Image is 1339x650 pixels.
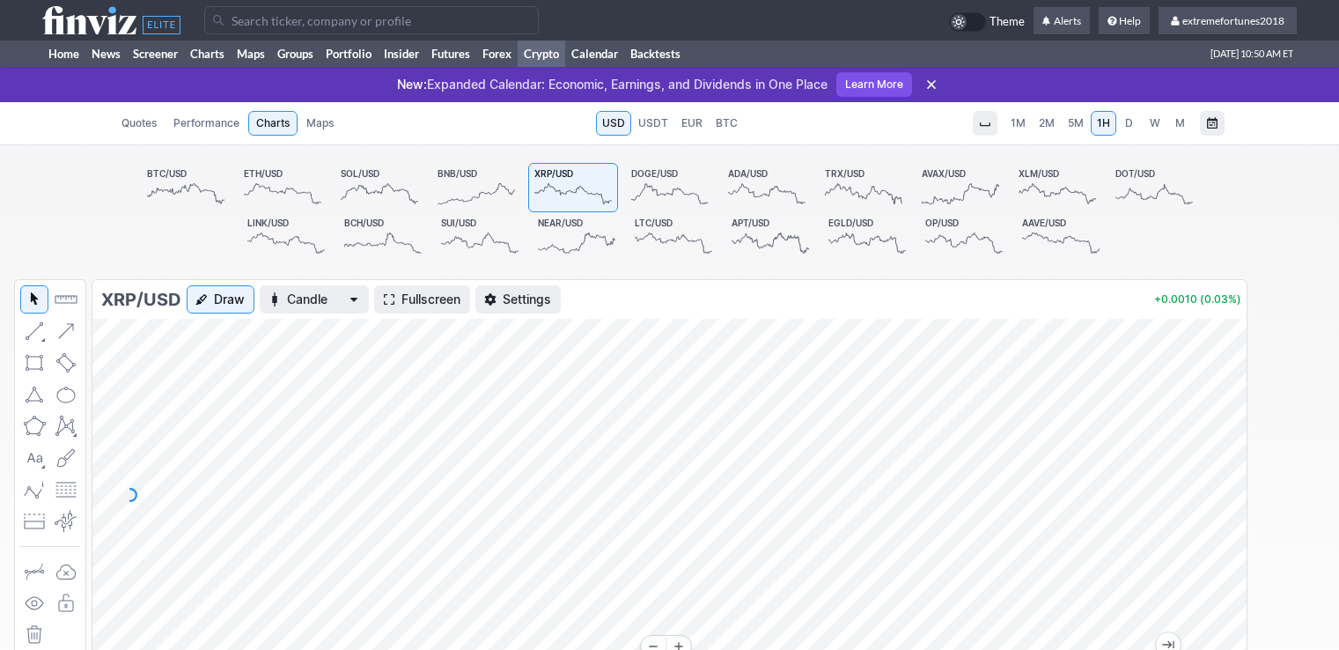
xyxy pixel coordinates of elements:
a: Home [42,41,85,67]
a: M [1168,111,1193,136]
p: +0.0010 (0.03%) [1154,294,1241,305]
span: XLM/USD [1019,168,1059,179]
button: XABCD [52,412,80,440]
a: DOGE/USD [625,163,715,212]
button: Arrow [52,317,80,345]
a: LTC/USD [629,212,718,262]
a: Maps [231,41,271,67]
button: Settings [475,285,561,314]
a: Backtests [624,41,687,67]
a: EGLD/USD [822,212,912,262]
span: Candle [287,291,342,308]
a: Portfolio [320,41,378,67]
span: 5M [1068,116,1084,129]
span: [DATE] 10:50 AM ET [1210,41,1293,67]
a: W [1143,111,1167,136]
span: Draw [214,291,245,308]
span: W [1150,116,1160,129]
button: Measure [52,285,80,314]
span: M [1175,116,1185,129]
span: EGLD/USD [828,218,873,228]
button: Rotated rectangle [52,349,80,377]
a: SOL/USD [335,163,424,212]
a: TRX/USD [819,163,909,212]
span: SOL/USD [341,168,379,179]
a: OP/USD [919,212,1009,262]
h3: XRP/USD [101,287,181,312]
span: BTC/USD [147,168,187,179]
a: USD [596,111,631,136]
input: Search [204,6,539,34]
span: LTC/USD [635,218,673,228]
a: 5M [1062,111,1090,136]
button: Interval [973,111,997,136]
a: Alerts [1034,7,1090,35]
button: Remove all drawings [20,621,48,649]
a: XLM/USD [1012,163,1102,212]
a: Quotes [114,111,165,136]
a: Calendar [565,41,624,67]
p: Expanded Calendar: Economic, Earnings, and Dividends in One Place [397,76,828,93]
span: Theme [990,12,1025,32]
button: Elliott waves [20,476,48,504]
span: DOGE/USD [631,168,678,179]
button: Anchored VWAP [52,507,80,536]
span: Performance [173,114,239,132]
a: Screener [127,41,184,67]
span: AAVE/USD [1022,218,1066,228]
span: Maps [306,114,334,132]
a: Insider [378,41,425,67]
a: AVAX/USD [916,163,1005,212]
span: 2M [1039,116,1055,129]
span: D [1125,116,1133,129]
a: BTC/USD [141,163,231,212]
span: Settings [503,291,551,308]
a: Charts [248,111,298,136]
button: Range [1200,111,1225,136]
span: LINK/USD [247,218,289,228]
span: OP/USD [925,218,959,228]
button: Mouse [20,285,48,314]
button: Rectangle [20,349,48,377]
a: BNB/USD [431,163,521,212]
a: extremefortunes2018 [1159,7,1297,35]
span: BTC [716,114,738,132]
button: Lock drawings [52,589,80,617]
button: Text [20,444,48,472]
span: Quotes [121,114,157,132]
span: New: [397,77,427,92]
a: AAVE/USD [1016,212,1106,262]
a: D [1117,111,1142,136]
span: XRP/USD [534,168,573,179]
a: USDT [632,111,674,136]
a: Help [1099,7,1150,35]
button: Chart Type [260,285,369,314]
span: Fullscreen [401,291,460,308]
button: Ellipse [52,380,80,409]
a: 2M [1033,111,1061,136]
a: NEAR/USD [532,212,622,262]
a: LINK/USD [241,212,331,262]
a: DOT/USD [1109,163,1199,212]
a: Forex [476,41,518,67]
span: TRX/USD [825,168,864,179]
a: ETH/USD [238,163,327,212]
a: Performance [166,111,247,136]
a: 1M [1004,111,1032,136]
span: NEAR/USD [538,218,583,228]
button: Fibonacci retracements [52,476,80,504]
a: APT/USD [725,212,815,262]
span: EUR [681,114,703,132]
a: SUI/USD [435,212,525,262]
span: 1M [1011,116,1026,129]
span: APT/USD [732,218,769,228]
span: BCH/USD [344,218,384,228]
button: Triangle [20,380,48,409]
a: BTC [710,111,744,136]
a: Fullscreen [374,285,470,314]
a: Charts [184,41,231,67]
a: Maps [298,111,342,136]
span: 1H [1097,116,1110,129]
span: Charts [256,114,290,132]
a: Theme [949,12,1025,32]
